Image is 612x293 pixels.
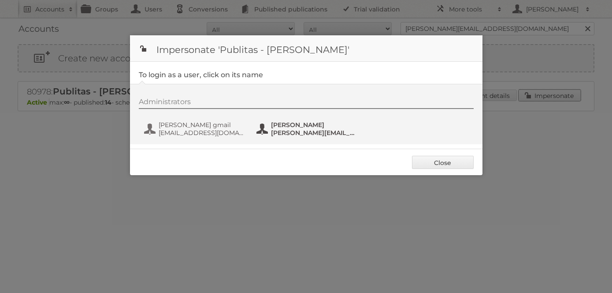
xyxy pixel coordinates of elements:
[143,120,247,138] button: [PERSON_NAME] gmail [EMAIL_ADDRESS][DOMAIN_NAME]
[159,129,244,137] span: [EMAIL_ADDRESS][DOMAIN_NAME]
[139,98,474,109] div: Administrators
[130,35,482,62] h1: Impersonate 'Publitas - [PERSON_NAME]'
[412,156,474,169] a: Close
[139,71,263,79] legend: To login as a user, click on its name
[159,121,244,129] span: [PERSON_NAME] gmail
[271,121,356,129] span: [PERSON_NAME]
[271,129,356,137] span: [PERSON_NAME][EMAIL_ADDRESS][DOMAIN_NAME]
[256,120,359,138] button: [PERSON_NAME] [PERSON_NAME][EMAIL_ADDRESS][DOMAIN_NAME]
